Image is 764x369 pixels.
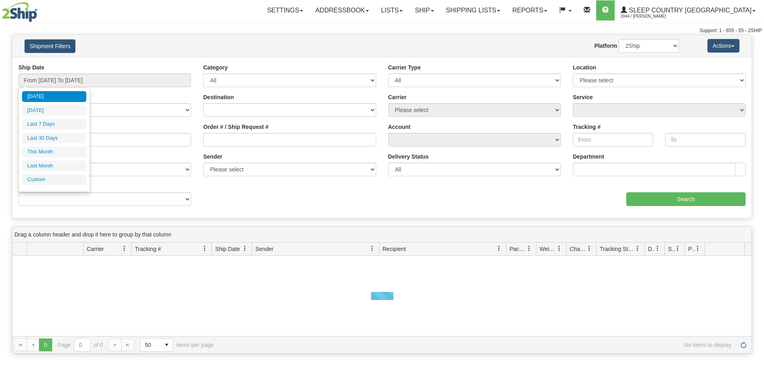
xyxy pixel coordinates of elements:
[145,341,155,349] span: 50
[506,0,553,20] a: Reports
[135,245,161,253] span: Tracking #
[573,123,601,131] label: Tracking #
[552,242,566,255] a: Weight filter column settings
[140,338,173,352] span: Page sizes drop down
[238,242,252,255] a: Ship Date filter column settings
[688,245,695,253] span: Pickup Status
[2,27,762,34] div: Support: 1 - 855 - 55 - 2SHIP
[746,143,763,225] iframe: chat widget
[665,133,746,147] input: To
[573,63,596,71] label: Location
[198,242,212,255] a: Tracking # filter column settings
[309,0,375,20] a: Addressbook
[615,0,762,20] a: Sleep Country [GEOGRAPHIC_DATA] 2044 / [PERSON_NAME]
[440,0,506,20] a: Shipping lists
[365,242,379,255] a: Sender filter column settings
[509,245,526,253] span: Packages
[573,153,604,161] label: Department
[388,123,411,131] label: Account
[691,242,705,255] a: Pickup Status filter column settings
[22,161,86,171] li: Last Month
[409,0,440,20] a: Ship
[22,147,86,157] li: This Month
[600,245,635,253] span: Tracking Status
[2,2,37,22] img: logo2044.jpg
[522,242,536,255] a: Packages filter column settings
[24,39,75,53] button: Shipment Filters
[388,153,429,161] label: Delivery Status
[594,42,617,50] label: Platform
[203,93,234,101] label: Destination
[707,39,740,53] button: Actions
[39,338,52,351] span: Page 0
[203,153,222,161] label: Sender
[22,119,86,130] li: Last 7 Days
[651,242,664,255] a: Delivery Status filter column settings
[583,242,596,255] a: Charge filter column settings
[388,63,421,71] label: Carrier Type
[573,93,593,101] label: Service
[203,63,228,71] label: Category
[627,7,752,14] span: Sleep Country [GEOGRAPHIC_DATA]
[22,105,86,116] li: [DATE]
[255,245,273,253] span: Sender
[18,63,45,71] label: Ship Date
[87,245,104,253] span: Carrier
[22,91,86,102] li: [DATE]
[118,242,131,255] a: Carrier filter column settings
[383,245,406,253] span: Recipient
[160,338,173,351] span: select
[648,245,655,253] span: Delivery Status
[668,245,675,253] span: Shipment Issues
[540,245,556,253] span: Weight
[626,192,746,206] input: Search
[12,227,752,243] div: grid grouping header
[671,242,685,255] a: Shipment Issues filter column settings
[58,338,103,352] span: Page of 0
[261,0,309,20] a: Settings
[22,133,86,144] li: Last 30 Days
[570,245,587,253] span: Charge
[737,338,750,351] a: Refresh
[215,245,240,253] span: Ship Date
[573,133,653,147] input: From
[140,338,214,352] span: items per page
[375,0,409,20] a: Lists
[225,342,731,348] span: No items to display
[621,12,681,20] span: 2044 / [PERSON_NAME]
[388,93,407,101] label: Carrier
[631,242,644,255] a: Tracking Status filter column settings
[203,123,269,131] label: Order # / Ship Request #
[22,174,86,185] li: Custom
[492,242,506,255] a: Recipient filter column settings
